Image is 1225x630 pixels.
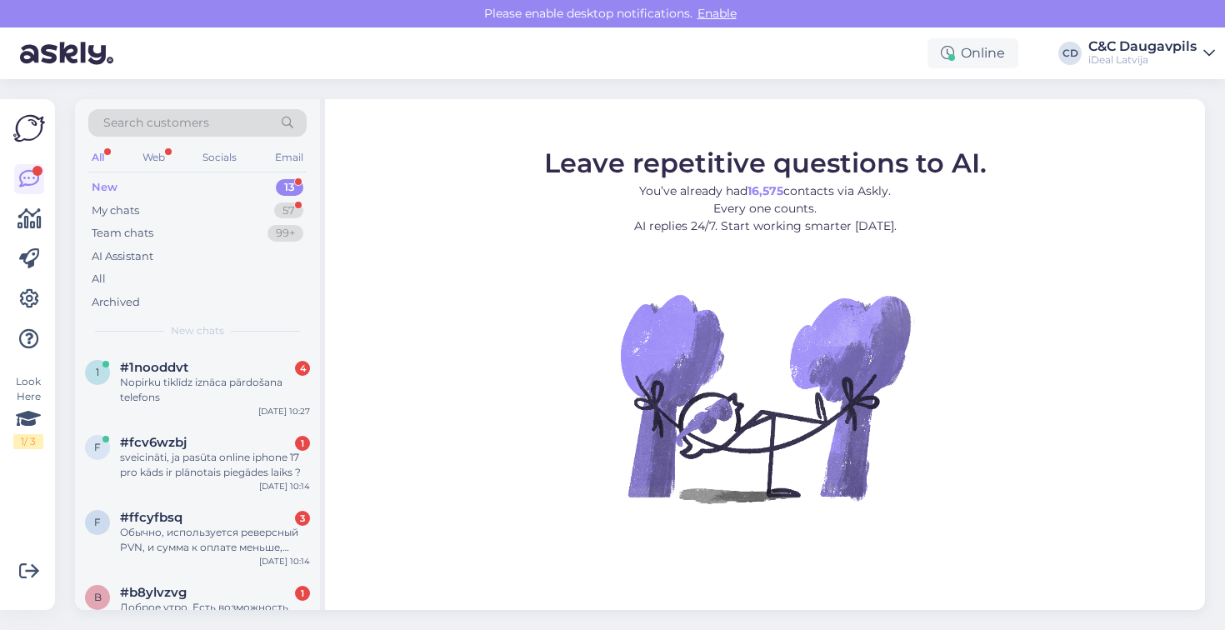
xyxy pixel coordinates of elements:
span: f [94,516,101,528]
div: AI Assistant [92,248,153,265]
div: [DATE] 10:14 [259,480,310,492]
div: Доброе утро. Есть возможность купить сегодня 17 айфон? [120,600,310,630]
div: Socials [199,147,240,168]
div: Nopirku tiklīdz iznāca pārdošana telefons [120,375,310,405]
div: C&C Daugavpils [1088,40,1197,53]
div: 4 [295,361,310,376]
span: b [94,591,102,603]
div: sveicināti, ja pasūta online iphone 17 pro kāds ir plānotais piegādes laiks ? [120,450,310,480]
div: 1 [295,436,310,451]
span: 1 [96,366,99,378]
div: Email [272,147,307,168]
div: New [92,179,117,196]
div: 57 [274,202,303,219]
span: New chats [171,323,224,338]
div: 1 [295,586,310,601]
div: Archived [92,294,140,311]
div: [DATE] 10:27 [258,405,310,417]
b: 16,575 [747,182,783,197]
span: #1nooddvt [120,360,188,375]
div: 99+ [267,225,303,242]
span: Search customers [103,114,209,132]
p: You’ve already had contacts via Askly. Every one counts. AI replies 24/7. Start working smarter [... [544,182,987,234]
img: No Chat active [615,247,915,547]
span: #b8ylvzvg [120,585,187,600]
div: Online [927,38,1018,68]
div: Web [139,147,168,168]
img: Askly Logo [13,112,45,144]
div: [DATE] 10:14 [259,555,310,567]
span: #ffcyfbsq [120,510,182,525]
span: Enable [692,6,742,21]
a: C&C DaugavpilsiDeal Latvija [1088,40,1215,67]
span: #fcv6wzbj [120,435,187,450]
div: Look Here [13,374,43,449]
div: All [92,271,106,287]
div: 1 / 3 [13,434,43,449]
div: iDeal Latvija [1088,53,1197,67]
div: CD [1058,42,1082,65]
span: Leave repetitive questions to AI. [544,146,987,178]
div: 13 [276,179,303,196]
span: f [94,441,101,453]
div: Обычно, используется реверсный PVN, и сумма к оплате меньше, минус PVN [120,525,310,555]
div: 3 [295,511,310,526]
div: My chats [92,202,139,219]
div: Team chats [92,225,153,242]
div: All [88,147,107,168]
